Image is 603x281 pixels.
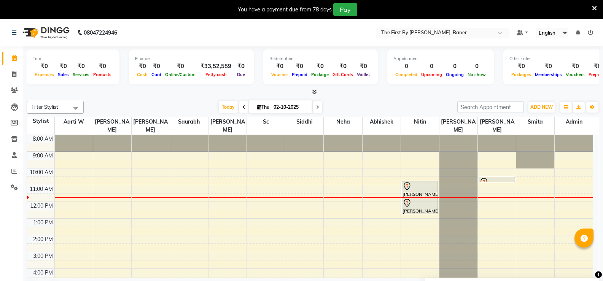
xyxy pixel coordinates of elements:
[269,56,372,62] div: Redemption
[135,62,150,71] div: ₹0
[309,72,331,77] span: Package
[331,72,355,77] span: Gift Cards
[571,251,595,273] iframe: chat widget
[132,117,170,135] span: [PERSON_NAME]
[247,117,285,127] span: Sc
[135,56,248,62] div: Finance
[150,72,163,77] span: Card
[533,62,564,71] div: ₹0
[401,117,439,127] span: Nitin
[333,3,357,16] button: Pay
[363,117,401,127] span: Abhishek
[393,72,419,77] span: Completed
[27,117,54,125] div: Stylist
[478,117,516,135] span: [PERSON_NAME]
[71,62,91,71] div: ₹0
[235,72,247,77] span: Due
[204,72,229,77] span: Petty cash
[163,72,197,77] span: Online/Custom
[564,62,587,71] div: ₹0
[393,56,488,62] div: Appointment
[509,72,533,77] span: Packages
[290,72,309,77] span: Prepaid
[533,72,564,77] span: Memberships
[255,104,271,110] span: Thu
[331,62,355,71] div: ₹0
[402,198,438,214] div: [PERSON_NAME] - 9620, TK01, 11:45 AM-12:45 PM, Manicure - Signature Manicure
[135,72,150,77] span: Cash
[32,219,54,227] div: 1:00 PM
[555,117,593,127] span: Admin
[466,62,488,71] div: 0
[56,72,71,77] span: Sales
[56,62,71,71] div: ₹0
[28,168,54,176] div: 10:00 AM
[29,202,54,210] div: 12:00 PM
[479,177,515,182] div: [PERSON_NAME] - 9620, TK01, 10:30 AM-10:45 AM, Brows : Wax & Thread - Eyebrows
[163,62,197,71] div: ₹0
[84,22,117,43] b: 08047224946
[32,252,54,260] div: 3:00 PM
[238,6,332,14] div: You have a payment due from 78 days
[530,104,553,110] span: ADD NEW
[419,62,444,71] div: 0
[509,62,533,71] div: ₹0
[466,72,488,77] span: No show
[444,62,466,71] div: 0
[31,135,54,143] div: 8:00 AM
[528,102,555,113] button: ADD NEW
[564,72,587,77] span: Vouchers
[71,72,91,77] span: Services
[28,185,54,193] div: 11:00 AM
[457,101,524,113] input: Search Appointment
[31,152,54,160] div: 9:00 AM
[32,269,54,277] div: 4:00 PM
[355,62,372,71] div: ₹0
[285,117,323,127] span: Siddhi
[33,56,113,62] div: Total
[33,72,56,77] span: Expenses
[170,117,208,127] span: Saurabh
[19,22,72,43] img: logo
[234,62,248,71] div: ₹0
[93,117,131,135] span: [PERSON_NAME]
[444,72,466,77] span: Ongoing
[309,62,331,71] div: ₹0
[402,181,438,197] div: [PERSON_NAME] - 9620, TK01, 10:45 AM-11:45 AM, Pedicure - Signature Pedicure
[208,117,247,135] span: [PERSON_NAME]
[393,62,419,71] div: 0
[197,62,234,71] div: ₹33,52,559
[324,117,362,127] span: Neha
[150,62,163,71] div: ₹0
[55,117,93,127] span: Aarti W
[219,101,238,113] span: Today
[419,72,444,77] span: Upcoming
[32,104,58,110] span: Filter Stylist
[271,102,309,113] input: 2025-10-02
[516,117,554,127] span: Smita
[91,62,113,71] div: ₹0
[269,62,290,71] div: ₹0
[91,72,113,77] span: Products
[269,72,290,77] span: Voucher
[33,62,56,71] div: ₹0
[290,62,309,71] div: ₹0
[439,117,477,135] span: [PERSON_NAME]
[355,72,372,77] span: Wallet
[32,235,54,243] div: 2:00 PM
